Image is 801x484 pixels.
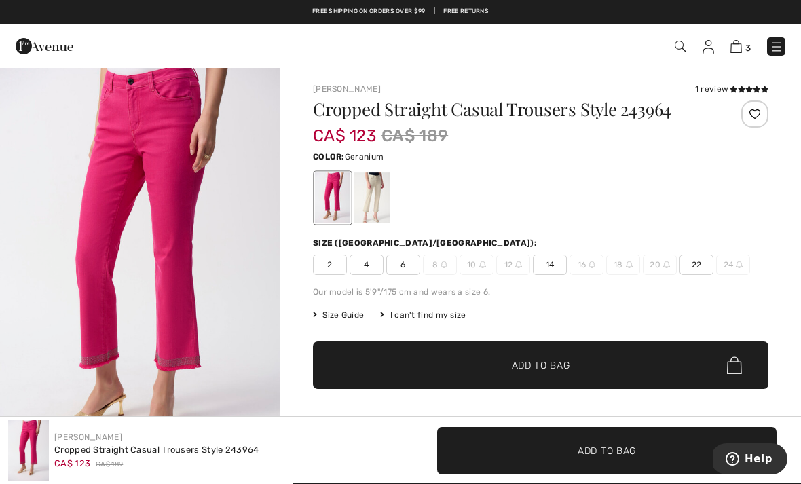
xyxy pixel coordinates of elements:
[313,255,347,275] span: 2
[386,255,420,275] span: 6
[313,84,381,94] a: [PERSON_NAME]
[730,38,751,54] a: 3
[437,427,777,474] button: Add to Bag
[313,341,768,389] button: Add to Bag
[54,432,122,442] a: [PERSON_NAME]
[512,358,570,373] span: Add to Bag
[443,7,489,16] a: Free Returns
[570,255,603,275] span: 16
[675,41,686,52] img: Search
[54,443,259,457] div: Cropped Straight Casual Trousers Style 243964
[345,152,384,162] span: Geranium
[16,39,73,52] a: 1ère Avenue
[441,261,447,268] img: ring-m.svg
[313,309,364,321] span: Size Guide
[736,261,743,268] img: ring-m.svg
[703,40,714,54] img: My Info
[315,172,350,223] div: Geranium
[727,356,742,374] img: Bag.svg
[643,255,677,275] span: 20
[54,458,90,468] span: CA$ 123
[96,460,123,470] span: CA$ 189
[533,255,567,275] span: 14
[606,255,640,275] span: 18
[578,443,636,458] span: Add to Bag
[313,237,540,249] div: Size ([GEOGRAPHIC_DATA]/[GEOGRAPHIC_DATA]):
[380,309,466,321] div: I can't find my size
[350,255,384,275] span: 4
[460,255,493,275] span: 10
[354,172,390,223] div: Moonstone
[679,255,713,275] span: 22
[515,261,522,268] img: ring-m.svg
[745,43,751,53] span: 3
[589,261,595,268] img: ring-m.svg
[434,7,435,16] span: |
[313,113,376,145] span: CA$ 123
[695,83,768,95] div: 1 review
[16,33,73,60] img: 1ère Avenue
[313,100,692,118] h1: Cropped Straight Casual Trousers Style 243964
[626,261,633,268] img: ring-m.svg
[770,40,783,54] img: Menu
[8,420,49,481] img: Cropped Straight Casual Trousers Style 243964
[663,261,670,268] img: ring-m.svg
[312,7,426,16] a: Free shipping on orders over $99
[479,261,486,268] img: ring-m.svg
[713,443,787,477] iframe: Opens a widget where you can find more information
[313,286,768,298] div: Our model is 5'9"/175 cm and wears a size 6.
[423,255,457,275] span: 8
[730,40,742,53] img: Shopping Bag
[313,152,345,162] span: Color:
[716,255,750,275] span: 24
[381,124,448,148] span: CA$ 189
[496,255,530,275] span: 12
